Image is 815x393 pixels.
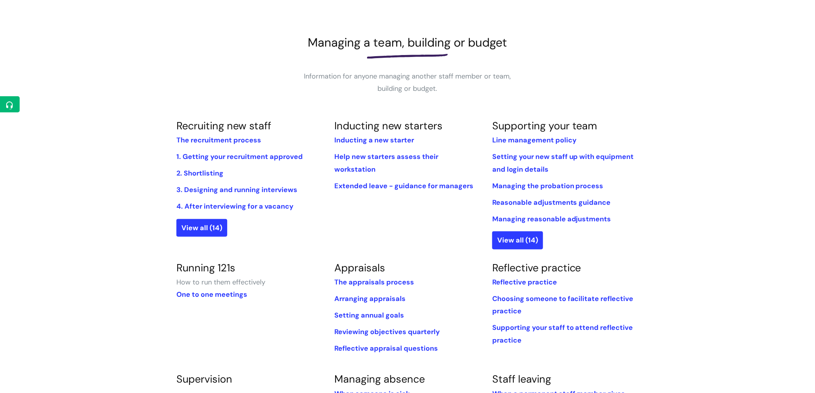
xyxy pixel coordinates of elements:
[334,261,385,274] a: Appraisals
[176,119,271,132] a: Recruiting new staff
[492,231,543,249] a: View all (14)
[334,135,414,145] a: Inducting a new starter
[492,119,597,132] a: Supporting your team
[176,372,232,386] a: Supervision
[492,198,611,207] a: Reasonable adjustments guidance
[334,344,438,353] a: Reflective appraisal questions
[334,311,404,320] a: Setting annual goals
[176,219,227,237] a: View all (14)
[176,135,261,145] a: The recruitment process
[334,278,414,287] a: The appraisals process
[492,294,634,316] a: Choosing someone to facilitate reflective practice
[334,181,473,191] a: Extended leave - guidance for managers
[176,35,639,50] h1: Managing a team, building or budget
[176,290,247,299] a: One to one meetings
[334,152,438,174] a: Help new starters assess their workstation
[492,261,581,274] a: Reflective practice
[492,323,633,345] a: Supporting your staff to attend reflective practice
[334,294,406,303] a: Arranging appraisals
[176,152,303,161] a: 1. Getting your recruitment approved
[176,185,297,194] a: 3. Designing and running interviews
[492,135,577,145] a: Line management policy
[176,278,265,287] span: How to run them effectively
[292,70,523,95] p: Information for anyone managing another staff member or team, building or budget.
[176,261,235,274] a: Running 121s
[334,119,443,132] a: Inducting new starters
[176,202,293,211] a: 4. After interviewing for a vacancy
[492,152,634,174] a: Setting your new staff up with equipment and login details
[492,214,611,224] a: Managing reasonable adjustments
[176,169,223,178] a: 2. Shortlisting
[334,372,425,386] a: Managing absence
[492,372,551,386] a: Staff leaving
[492,181,604,191] a: Managing the probation process
[334,327,440,336] a: Reviewing objectives quarterly
[492,278,557,287] a: Reflective practice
